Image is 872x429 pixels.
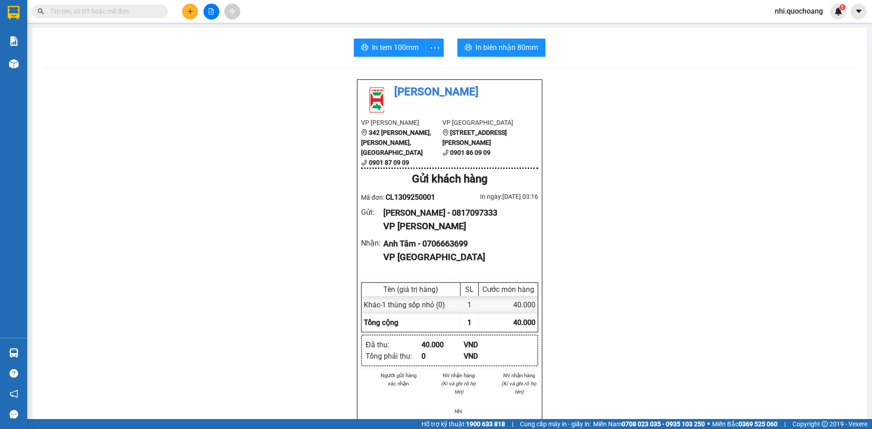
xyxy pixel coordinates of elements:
span: printer [361,44,368,52]
button: more [426,39,444,57]
span: nhi.quochoang [768,5,830,17]
span: Hỗ trợ kỹ thuật: [421,419,505,429]
div: 40.000 [421,339,464,350]
b: [STREET_ADDRESS][PERSON_NAME] [442,129,507,146]
span: caret-down [855,7,863,15]
i: (Kí và ghi rõ họ tên) [501,380,536,395]
b: 0901 87 09 09 [369,159,409,166]
span: | [784,419,786,429]
li: Người gửi hàng xác nhận [379,371,418,388]
span: ⚪️ [707,422,710,426]
strong: 0369 525 060 [738,420,778,428]
div: Tổng phải thu : [366,350,421,362]
div: VND [464,350,506,362]
span: copyright [822,421,828,427]
span: more [426,42,443,54]
div: 1 [461,296,479,314]
div: Đã thu : [366,339,421,350]
span: 1 [841,4,844,10]
span: environment [361,129,367,136]
strong: 0708 023 035 - 0935 103 250 [622,420,705,428]
span: printer [465,44,472,52]
li: Nhi [440,407,478,415]
img: solution-icon [9,36,19,46]
span: plus [187,8,193,15]
div: VND [464,339,506,350]
strong: 1900 633 818 [466,420,505,428]
div: VP [GEOGRAPHIC_DATA] [383,250,531,264]
span: In tem 100mm [372,42,419,53]
button: file-add [203,4,219,20]
span: Tổng cộng [364,318,398,327]
span: question-circle [10,369,18,378]
sup: 1 [839,4,846,10]
div: 40.000 [479,296,538,314]
b: 0901 86 09 09 [450,149,490,156]
button: aim [224,4,240,20]
span: Miền Nam [593,419,705,429]
div: SL [463,285,476,294]
span: phone [442,149,449,156]
button: caret-down [851,4,867,20]
button: printerIn biên nhận 80mm [457,39,545,57]
img: warehouse-icon [9,59,19,69]
span: file-add [208,8,214,15]
li: VP [PERSON_NAME] [361,118,442,128]
div: Tên (giá trị hàng) [364,285,458,294]
div: Gửi : [361,207,383,218]
button: plus [182,4,198,20]
span: search [38,8,44,15]
li: VP [GEOGRAPHIC_DATA] [442,118,524,128]
img: logo-vxr [8,6,20,20]
span: CL1309250001 [386,193,435,202]
div: [PERSON_NAME] - 0817097333 [383,207,531,219]
span: Khác - 1 thùng sốp nhỏ (0) [364,301,445,309]
i: (Kí và ghi rõ họ tên) [441,380,476,395]
span: 40.000 [513,318,535,327]
div: In ngày: [DATE] 03:16 [450,192,538,202]
img: icon-new-feature [834,7,842,15]
input: Tìm tên, số ĐT hoặc mã đơn [50,6,157,16]
div: VP [PERSON_NAME] [383,219,531,233]
b: 342 [PERSON_NAME], [PERSON_NAME], [GEOGRAPHIC_DATA] [361,129,431,156]
button: printerIn tem 100mm [354,39,426,57]
div: Gửi khách hàng [361,171,538,188]
span: environment [442,129,449,136]
span: | [512,419,513,429]
li: [PERSON_NAME] [361,84,538,101]
span: In biên nhận 80mm [476,42,538,53]
div: Anh Tâm - 0706663699 [383,237,531,250]
span: message [10,410,18,419]
span: Cung cấp máy in - giấy in: [520,419,591,429]
img: logo.jpg [361,84,393,115]
span: Miền Bắc [712,419,778,429]
span: phone [361,159,367,166]
span: notification [10,390,18,398]
span: 1 [467,318,471,327]
div: 0 [421,350,464,362]
div: Cước món hàng [481,285,535,294]
span: aim [229,8,235,15]
div: Nhận : [361,237,383,249]
li: NV nhận hàng [500,371,538,380]
li: NV nhận hàng [440,371,478,380]
img: warehouse-icon [9,348,19,358]
div: Mã đơn: [361,192,450,203]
